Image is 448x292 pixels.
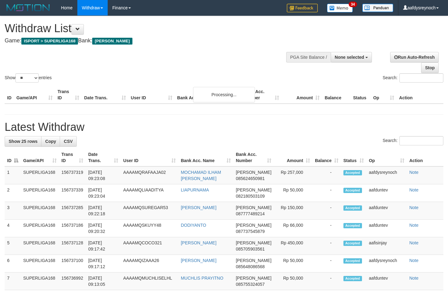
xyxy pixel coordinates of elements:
span: Copy 087777489214 to clipboard [236,211,265,216]
span: Accepted [343,223,362,228]
a: Note [409,276,419,281]
img: panduan.png [362,4,393,12]
th: Bank Acc. Name [175,86,241,104]
th: Trans ID: activate to sort column ascending [59,149,86,166]
td: SUPERLIGA168 [21,166,59,184]
td: Rp 50,000 [274,184,312,202]
th: Op: activate to sort column ascending [366,149,407,166]
td: Rp 50,000 [274,273,312,290]
td: SUPERLIGA168 [21,202,59,220]
a: [PERSON_NAME] [181,205,216,210]
div: PGA Site Balance / [286,52,331,62]
span: Copy 085705903561 to clipboard [236,247,265,251]
td: - [312,237,341,255]
span: ISPORT > SUPERLIGA168 [21,38,78,45]
td: aafduntev [366,220,407,237]
th: ID [5,86,14,104]
span: Copy 085648086568 to clipboard [236,264,265,269]
th: Amount [282,86,322,104]
td: SUPERLIGA168 [21,273,59,290]
td: 156737285 [59,202,86,220]
a: MOCHAMAD ILHAM [PERSON_NAME] [181,170,221,181]
td: Rp 50,000 [274,255,312,273]
td: 1 [5,166,21,184]
th: Status: activate to sort column ascending [341,149,367,166]
span: Accepted [343,170,362,175]
a: Note [409,187,419,192]
span: Copy 085624650981 to clipboard [236,176,265,181]
span: [PERSON_NAME] [236,223,271,228]
td: SUPERLIGA168 [21,184,59,202]
td: 4 [5,220,21,237]
h1: Withdraw List [5,22,292,35]
a: Note [409,240,419,245]
th: Game/API: activate to sort column ascending [21,149,59,166]
a: Note [409,258,419,263]
a: LIAPURNAMA [181,187,209,192]
th: Action [397,86,443,104]
span: [PERSON_NAME] [236,205,271,210]
td: [DATE] 09:13:05 [86,273,121,290]
span: [PERSON_NAME] [236,240,271,245]
a: Note [409,170,419,175]
td: aafisinjay [366,237,407,255]
span: [PERSON_NAME] [236,258,271,263]
h4: Game: Bank: [5,38,292,44]
img: Feedback.jpg [287,4,318,12]
span: 34 [349,2,357,7]
td: 156737128 [59,237,86,255]
td: Rp 257,000 [274,166,312,184]
th: Bank Acc. Number: activate to sort column ascending [233,149,274,166]
label: Search: [383,73,443,83]
th: Date Trans. [82,86,128,104]
span: CSV [64,139,73,144]
th: User ID: activate to sort column ascending [121,149,178,166]
td: AAAAMQIZAAA26 [121,255,178,273]
span: Accepted [343,258,362,264]
td: Rp 66,000 [274,220,312,237]
th: User ID [128,86,175,104]
td: SUPERLIGA168 [21,220,59,237]
label: Show entries [5,73,52,83]
td: [DATE] 09:17:42 [86,237,121,255]
td: - [312,202,341,220]
th: Bank Acc. Number [241,86,282,104]
img: MOTION_logo.png [5,3,52,12]
td: AAAAMQSUREGAR53 [121,202,178,220]
td: AAAAMQRAFAAJA02 [121,166,178,184]
td: - [312,184,341,202]
span: None selected [335,55,364,60]
th: Date Trans.: activate to sort column ascending [86,149,121,166]
th: Balance [322,86,351,104]
td: SUPERLIGA168 [21,255,59,273]
td: Rp 450,000 [274,237,312,255]
a: Note [409,205,419,210]
td: [DATE] 09:23:04 [86,184,121,202]
td: aafduntev [366,202,407,220]
span: Show 25 rows [9,139,37,144]
label: Search: [383,136,443,145]
a: Stop [421,62,439,73]
a: DODIYANTO [181,223,206,228]
a: Copy [41,136,60,147]
div: Processing... [193,87,255,102]
span: Copy 085755324057 to clipboard [236,282,265,287]
h1: Latest Withdraw [5,121,443,133]
th: Status [351,86,371,104]
td: 5 [5,237,21,255]
img: Button%20Memo.svg [327,4,353,12]
button: None selected [331,52,372,62]
a: [PERSON_NAME] [181,240,216,245]
td: [DATE] 09:17:12 [86,255,121,273]
td: AAAAMQCOCO321 [121,237,178,255]
td: aafdysreynoch [366,255,407,273]
td: 6 [5,255,21,273]
a: Note [409,223,419,228]
th: Trans ID [55,86,82,104]
th: Action [407,149,443,166]
select: Showentries [15,73,39,83]
a: CSV [60,136,77,147]
span: [PERSON_NAME] [92,38,132,45]
td: aafduntev [366,273,407,290]
td: 7 [5,273,21,290]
